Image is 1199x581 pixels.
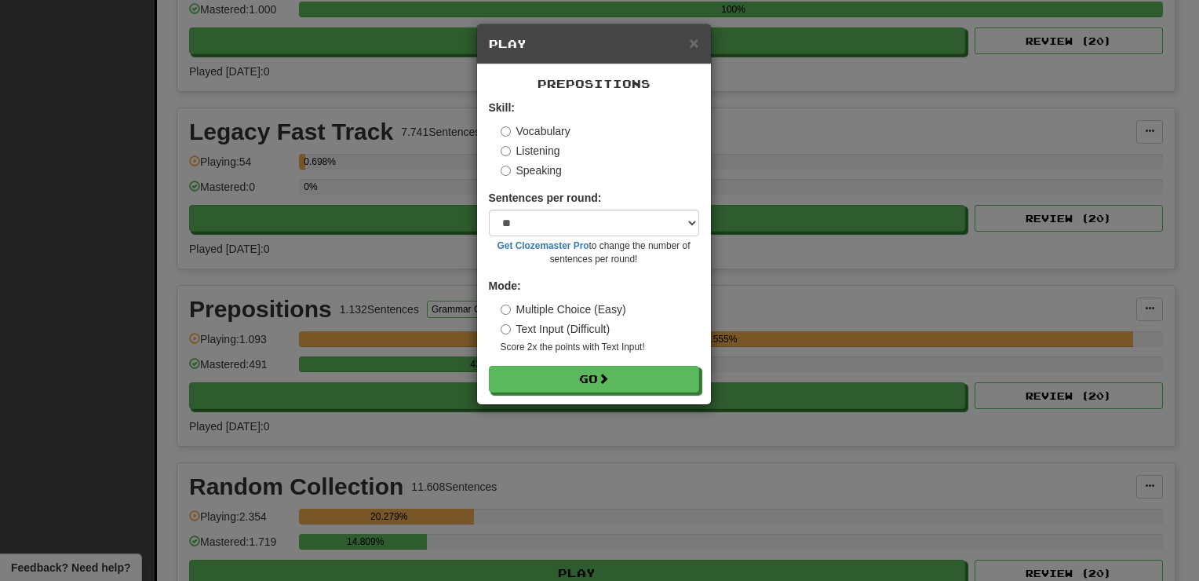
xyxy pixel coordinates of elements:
[489,239,699,266] small: to change the number of sentences per round!
[501,341,699,354] small: Score 2x the points with Text Input !
[501,123,570,139] label: Vocabulary
[501,324,511,334] input: Text Input (Difficult)
[489,366,699,393] button: Go
[501,163,562,178] label: Speaking
[689,34,698,52] span: ×
[501,166,511,176] input: Speaking
[501,126,511,137] input: Vocabulary
[538,77,651,90] span: Prepositions
[501,301,626,317] label: Multiple Choice (Easy)
[501,143,560,159] label: Listening
[501,146,511,156] input: Listening
[501,321,610,337] label: Text Input (Difficult)
[489,280,521,292] strong: Mode:
[489,36,699,52] h5: Play
[497,240,589,251] a: Get Clozemaster Pro
[489,101,515,114] strong: Skill:
[489,190,602,206] label: Sentences per round:
[689,35,698,51] button: Close
[501,305,511,315] input: Multiple Choice (Easy)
